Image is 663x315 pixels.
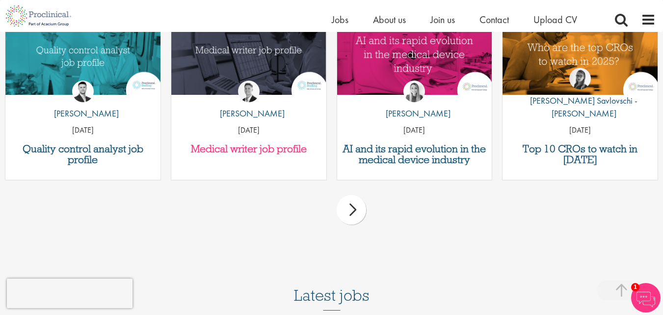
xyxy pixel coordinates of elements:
p: [PERSON_NAME] [212,107,285,120]
a: Upload CV [533,13,577,26]
img: Hannah Burke [403,81,425,102]
img: George Watson [238,81,260,102]
a: Quality control analyst job profile [10,143,156,165]
a: Joshua Godden [PERSON_NAME] [47,81,119,125]
a: George Watson [PERSON_NAME] [212,81,285,125]
img: quality control analyst job profile [5,14,160,94]
a: Medical writer job profile [176,143,321,154]
p: [PERSON_NAME] Savlovschi - [PERSON_NAME] [503,94,658,119]
img: AI and Its Impact on the Medical Device Industry | Proclinical [337,14,492,94]
h3: Latest jobs [294,262,370,311]
p: [PERSON_NAME] [47,107,119,120]
p: [DATE] [5,125,160,136]
a: Theodora Savlovschi - Wicks [PERSON_NAME] Savlovschi - [PERSON_NAME] [503,68,658,124]
img: Chatbot [631,283,661,313]
span: 1 [631,283,639,291]
iframe: reCAPTCHA [7,279,133,308]
a: Link to a post [171,14,326,101]
a: Jobs [332,13,348,26]
p: [PERSON_NAME] [378,107,451,120]
p: [DATE] [171,125,326,136]
img: Medical writer job profile [171,14,326,94]
div: next [337,195,366,225]
a: Join us [430,13,455,26]
p: [DATE] [337,125,492,136]
img: Theodora Savlovschi - Wicks [569,68,591,89]
a: About us [373,13,406,26]
a: AI and its rapid evolution in the medical device industry [342,143,487,165]
p: [DATE] [503,125,658,136]
a: Contact [479,13,509,26]
a: Link to a post [337,14,492,101]
a: Link to a post [5,14,160,101]
img: Top 10 CROs 2025 | Proclinical [503,14,658,94]
a: Hannah Burke [PERSON_NAME] [378,81,451,125]
img: Joshua Godden [72,81,94,102]
a: Top 10 CROs to watch in [DATE] [507,143,653,165]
